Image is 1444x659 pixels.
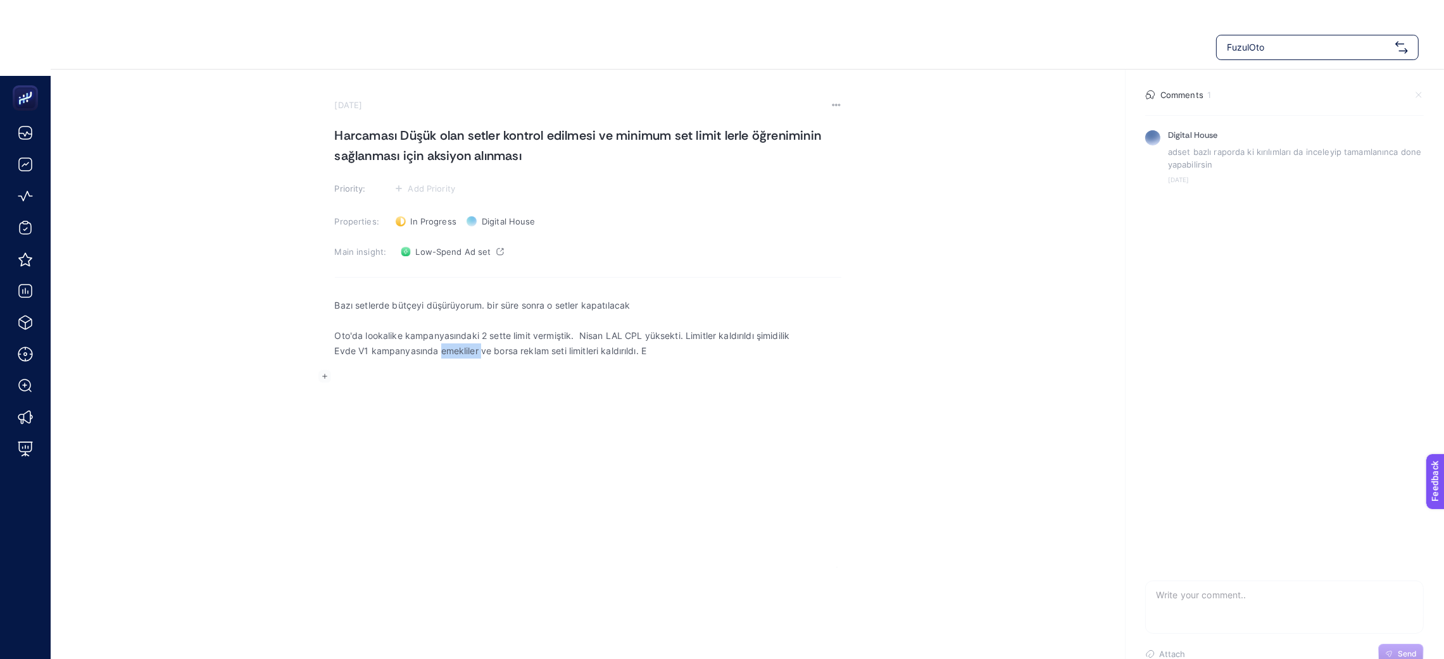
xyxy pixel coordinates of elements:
[1168,145,1424,171] p: adset bazlı raporda ki kırılımları da inceleyip tamamlanınca done yapabilirsin
[482,216,536,226] span: Digital House
[411,216,456,226] span: In Progress
[8,4,48,14] span: Feedback
[335,247,388,257] h3: Main insight:
[1168,130,1218,140] h5: Digital House
[1207,90,1211,100] data: 1
[408,183,456,194] span: Add Priority
[1168,176,1424,183] time: [DATE]
[335,290,841,543] div: Rich Text Editor. Editing area: main
[416,247,491,257] span: Low-Spend Ad set
[335,343,841,359] p: Evde V1 kampanyasında emekliler ve borsa reklam seti limitleri kaldırıldı. E
[335,183,388,194] h3: Priority:
[1160,90,1203,100] h4: Comments
[335,298,841,313] p: Bazı setlerde bütçeyi düşürüyorum. bir süre sonra o setler kapatılacak
[335,216,388,226] h3: Properties:
[1398,649,1417,659] span: Send
[335,328,841,343] p: Oto'da lookalike kampanyasındaki 2 sette limit vermiştik. Nisan LAL CPL yüksekti. Limitler kaldır...
[1395,41,1408,54] img: svg%3e
[335,125,841,166] h1: Harcaması Düşük olan setler kontrol edilmesi ve minimum set limit lerle öğreniminin sağlanması iç...
[1227,41,1390,54] span: FuzulOto
[396,242,509,262] a: Low-Spend Ad set
[1159,649,1186,659] span: Attach
[391,181,460,196] button: Add Priority
[335,100,363,110] time: [DATE]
